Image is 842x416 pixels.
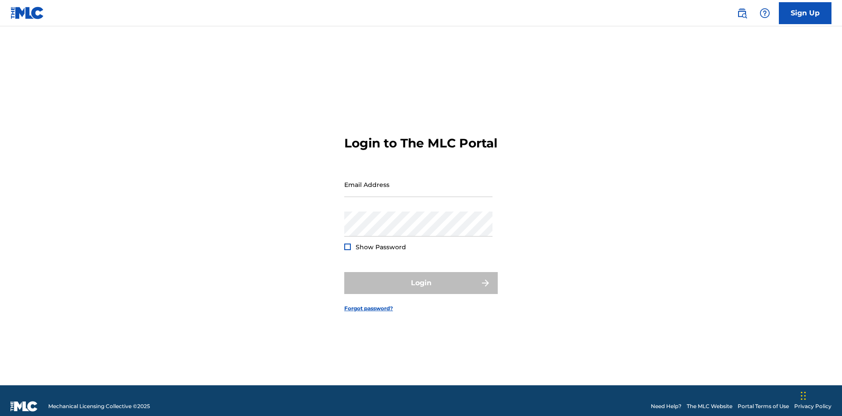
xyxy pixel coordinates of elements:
[11,7,44,19] img: MLC Logo
[779,2,831,24] a: Sign Up
[687,402,732,410] a: The MLC Website
[737,8,747,18] img: search
[798,374,842,416] iframe: Chat Widget
[48,402,150,410] span: Mechanical Licensing Collective © 2025
[756,4,774,22] div: Help
[344,136,497,151] h3: Login to The MLC Portal
[801,383,806,409] div: Drag
[11,401,38,412] img: logo
[733,4,751,22] a: Public Search
[760,8,770,18] img: help
[738,402,789,410] a: Portal Terms of Use
[651,402,681,410] a: Need Help?
[356,243,406,251] span: Show Password
[794,402,831,410] a: Privacy Policy
[344,305,393,312] a: Forgot password?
